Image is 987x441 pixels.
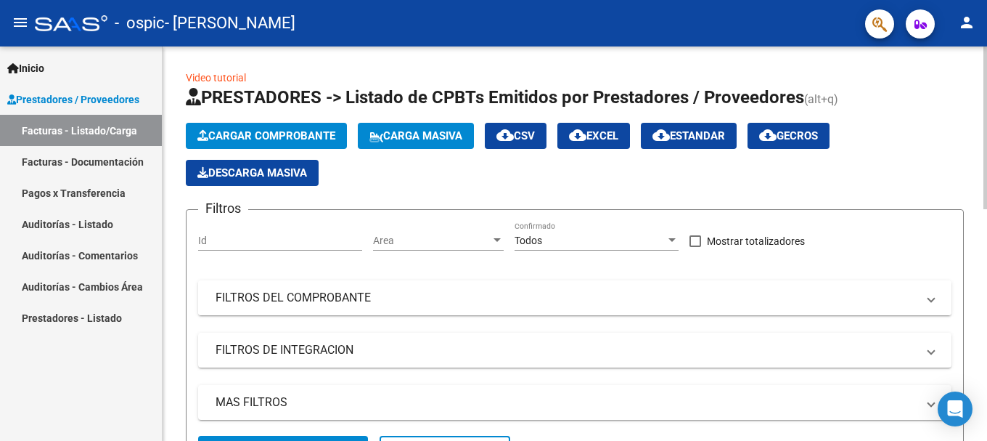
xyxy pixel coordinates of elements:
[216,395,917,410] mat-panel-title: MAS FILTROS
[198,198,248,219] h3: Filtros
[186,72,246,84] a: Video tutorial
[652,129,725,142] span: Estandar
[496,126,514,144] mat-icon: cloud_download
[641,123,737,149] button: Estandar
[12,14,29,31] mat-icon: menu
[198,385,951,420] mat-expansion-panel-header: MAS FILTROS
[165,7,295,39] span: - [PERSON_NAME]
[197,166,307,179] span: Descarga Masiva
[115,7,165,39] span: - ospic
[759,129,818,142] span: Gecros
[759,126,777,144] mat-icon: cloud_download
[748,123,830,149] button: Gecros
[198,333,951,368] mat-expansion-panel-header: FILTROS DE INTEGRACION
[369,129,462,142] span: Carga Masiva
[373,235,491,247] span: Area
[707,232,805,250] span: Mostrar totalizadores
[496,129,535,142] span: CSV
[569,126,586,144] mat-icon: cloud_download
[7,60,44,76] span: Inicio
[557,123,630,149] button: EXCEL
[7,92,139,108] span: Prestadores / Proveedores
[186,160,319,186] app-download-masive: Descarga masiva de comprobantes (adjuntos)
[358,123,474,149] button: Carga Masiva
[652,126,670,144] mat-icon: cloud_download
[485,123,546,149] button: CSV
[198,280,951,315] mat-expansion-panel-header: FILTROS DEL COMPROBANTE
[958,14,975,31] mat-icon: person
[186,160,319,186] button: Descarga Masiva
[938,392,972,426] div: Open Intercom Messenger
[569,129,618,142] span: EXCEL
[804,92,838,106] span: (alt+q)
[186,123,347,149] button: Cargar Comprobante
[216,290,917,306] mat-panel-title: FILTROS DEL COMPROBANTE
[197,129,335,142] span: Cargar Comprobante
[515,235,542,246] span: Todos
[216,342,917,358] mat-panel-title: FILTROS DE INTEGRACION
[186,87,804,108] span: PRESTADORES -> Listado de CPBTs Emitidos por Prestadores / Proveedores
